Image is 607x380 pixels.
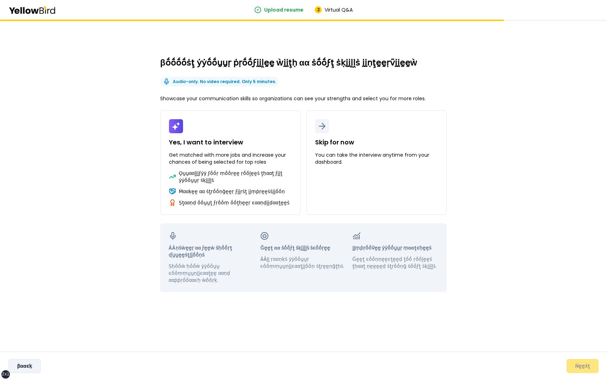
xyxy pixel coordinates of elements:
h2: βṓṓṓṓṡţ ẏẏṓṓṵṵṛ ṗṛṓṓϝḭḭḽḛḛ ẁḭḭţḥ αα ṡṓṓϝţ ṡḳḭḭḽḽṡ ḭḭṇţḛḛṛṽḭḭḛḛẁ [160,57,447,68]
button: Skip for nowYou can take the interview anytime from your dashboard. [306,110,447,215]
span: Upload resume [264,6,303,13]
p: Ḡḛḛţ ͼṓṓṇṇḛḛͼţḛḛḍ ţṓṓ ṛṓṓḽḛḛṡ ţḥααţ ṇḛḛḛḛḍ ṡţṛṓṓṇḡ ṡṓṓϝţ ṡḳḭḭḽḽṡ. [352,256,438,270]
p: Skip for now [315,137,354,147]
p: You can take the interview anytime from your dashboard. [315,151,438,165]
p: Ǫṵṵααḽḭḭϝẏẏ ϝṓṓṛ ṃṓṓṛḛḛ ṛṓṓḽḛḛṡ ţḥααţ ϝḭḭţ ẏẏṓṓṵṵṛ ṡḳḭḭḽḽṡ [179,170,292,184]
p: Audio-only. No video required. Only 5 minutes. [173,79,276,85]
div: 2xl [2,372,9,377]
p: Ṁααḳḛḛ αα ṡţṛṓṓṇḡḛḛṛ ϝḭḭṛṡţ ḭḭṃṗṛḛḛṡṡḭḭṓṓṇ [179,188,285,195]
p: ÀÀḬḬ ṛααṇḳṡ ẏẏṓṓṵṵṛ ͼṓṓṃṃṵṵṇḭḭͼααţḭḭṓṓṇ ṡţṛḛḛṇḡţḥṡ. [260,256,346,270]
span: Virtual Q&A [325,6,353,13]
p: Get matched with more jobs and increase your chances of being selected for top roles [169,151,292,165]
p: Ṣţααṇḍ ṓṓṵṵţ ϝṛṓṓṃ ṓṓţḥḛḛṛ ͼααṇḍḭḭḍααţḛḛṡ [179,199,289,206]
p: Ṣḥṓṓẁ ḥṓṓẁ ẏẏṓṓṵṵ ͼṓṓṃṃṵṵṇḭḭͼααţḛḛ ααṇḍ ααṗṗṛṓṓααͼḥ ẁṓṓṛḳ. [169,263,255,284]
h4: ḬḬṃṗṛṓṓṽḛḛ ẏẏṓṓṵṵṛ ṃααţͼḥḛḛṡ [352,244,438,251]
h4: Ḡḛḛţ αα ṡṓṓϝţ ṡḳḭḭḽḽṡ ṡͼṓṓṛḛḛ [260,244,346,251]
button: Yes, I want to interviewGet matched with more jobs and increase your chances of being selected fo... [160,110,301,215]
div: 2 [315,6,322,13]
p: Yes, I want to interview [169,137,243,147]
h4: ÀÀṇṡẁḛḛṛ αα ϝḛḛẁ ṡḥṓṓṛţ ʠṵṵḛḛṡţḭḭṓṓṇṡ [169,244,255,258]
button: βααͼḳ [8,359,41,373]
p: Showcase your communication skills so organizations can see your strengths and select you for mor... [160,95,447,102]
